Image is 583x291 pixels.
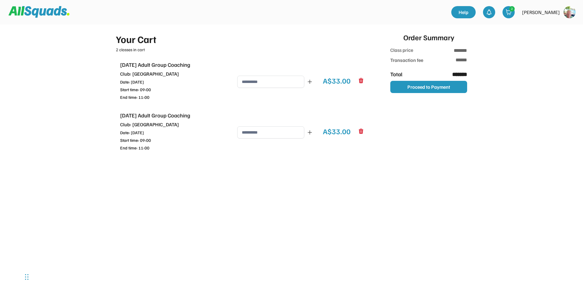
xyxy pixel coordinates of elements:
div: Date: [DATE] [120,129,227,136]
div: [DATE] Adult Group Coaching [120,111,227,120]
div: End time: 11:00 [120,145,227,151]
div: End time: 11:00 [120,94,227,100]
button: Proceed to Payment [390,81,467,93]
div: Start time: 09:00 [120,86,227,93]
div: Club: [GEOGRAPHIC_DATA] [120,70,227,77]
div: Total [390,70,424,78]
div: Class price [390,46,424,55]
div: A$33.00 [323,75,351,86]
div: 2 classes in cart [116,46,368,53]
div: Start time: 09:00 [120,137,227,143]
img: https%3A%2F%2F94044dc9e5d3b3599ffa5e2d56a015ce.cdn.bubble.io%2Ff1745293513631x103664912003809780%... [563,6,576,18]
div: 2 [510,6,514,11]
div: [DATE] Adult Group Coaching [120,61,227,69]
div: Transaction fee [390,56,424,64]
img: bell-03%20%281%29.svg [486,9,492,15]
div: A$33.00 [323,126,351,137]
img: Squad%20Logo.svg [9,6,70,18]
div: Order Summary [403,32,454,43]
div: Your Cart [116,32,368,46]
div: [PERSON_NAME] [522,9,560,16]
div: Date: [DATE] [120,79,227,85]
img: shopping-cart-01%20%281%29.svg [506,9,512,15]
a: Help [451,6,476,18]
div: Club: [GEOGRAPHIC_DATA] [120,121,227,128]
